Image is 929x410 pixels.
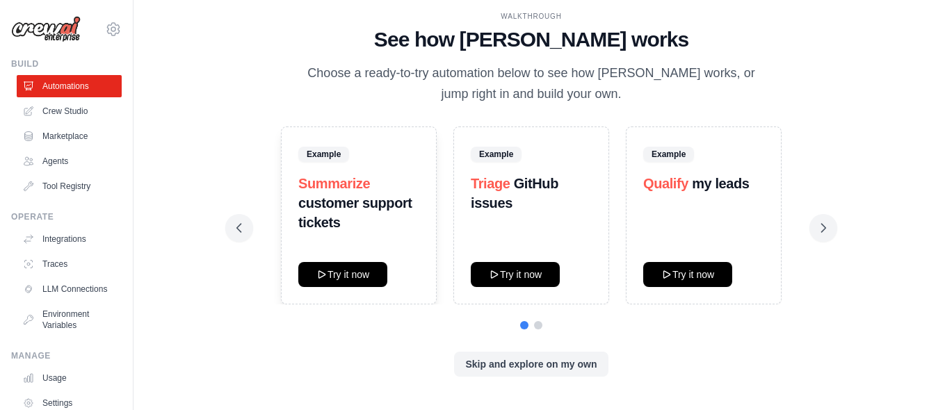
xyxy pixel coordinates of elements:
a: Marketplace [17,125,122,147]
a: Traces [17,253,122,275]
button: Try it now [471,262,560,287]
button: Skip and explore on my own [454,352,608,377]
p: Choose a ready-to-try automation below to see how [PERSON_NAME] works, or jump right in and build... [298,63,765,104]
a: Integrations [17,228,122,250]
a: Environment Variables [17,303,122,336]
button: Try it now [643,262,732,287]
a: LLM Connections [17,278,122,300]
strong: my leads [692,176,749,191]
strong: GitHub issues [471,176,558,211]
a: Usage [17,367,122,389]
span: Example [298,147,349,162]
div: Operate [11,211,122,222]
span: Summarize [298,176,370,191]
div: WALKTHROUGH [236,11,826,22]
a: Automations [17,75,122,97]
a: Tool Registry [17,175,122,197]
span: Qualify [643,176,688,191]
img: Logo [11,16,81,42]
h1: See how [PERSON_NAME] works [236,27,826,52]
a: Crew Studio [17,100,122,122]
strong: customer support tickets [298,195,412,230]
div: Manage [11,350,122,361]
span: Triage [471,176,510,191]
a: Agents [17,150,122,172]
div: Build [11,58,122,69]
span: Example [471,147,522,162]
button: Try it now [298,262,387,287]
span: Example [643,147,694,162]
